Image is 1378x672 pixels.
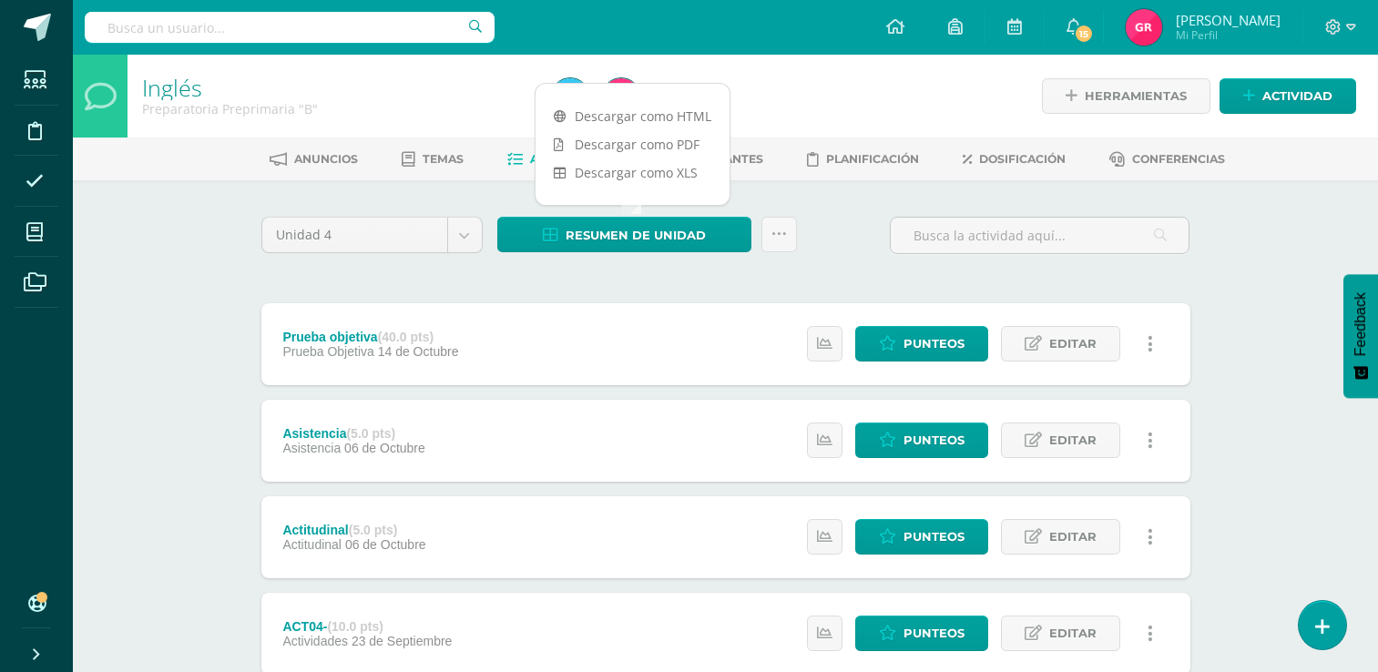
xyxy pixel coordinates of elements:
[282,619,452,634] div: ACT04-
[855,616,988,651] a: Punteos
[1049,616,1097,650] span: Editar
[1049,423,1097,457] span: Editar
[349,523,398,537] strong: (5.0 pts)
[1074,24,1094,44] span: 15
[1352,292,1369,356] span: Feedback
[1176,11,1281,29] span: [PERSON_NAME]
[979,152,1066,166] span: Dosificación
[536,102,730,130] a: Descargar como HTML
[423,152,464,166] span: Temas
[566,219,706,252] span: Resumen de unidad
[536,130,730,158] a: Descargar como PDF
[1049,327,1097,361] span: Editar
[345,537,426,552] span: 06 de Octubre
[603,78,639,115] img: a8b7d6a32ad83b69ddb3ec802e209076.png
[1262,79,1332,113] span: Actividad
[282,330,458,344] div: Prueba objetiva
[294,152,358,166] span: Anuncios
[346,426,395,441] strong: (5.0 pts)
[262,218,482,252] a: Unidad 4
[352,634,453,648] span: 23 de Septiembre
[142,72,202,103] a: Inglés
[891,218,1189,253] input: Busca la actividad aquí...
[826,152,919,166] span: Planificación
[552,78,588,115] img: d829077fea71188f4ea6f616d71feccb.png
[270,145,358,174] a: Anuncios
[282,523,425,537] div: Actitudinal
[903,616,965,650] span: Punteos
[142,75,530,100] h1: Inglés
[282,426,424,441] div: Asistencia
[378,330,434,344] strong: (40.0 pts)
[1132,152,1225,166] span: Conferencias
[1176,27,1281,43] span: Mi Perfil
[344,441,425,455] span: 06 de Octubre
[507,145,610,174] a: Actividades
[1343,274,1378,398] button: Feedback - Mostrar encuesta
[855,423,988,458] a: Punteos
[497,217,751,252] a: Resumen de unidad
[1126,9,1162,46] img: a8b7d6a32ad83b69ddb3ec802e209076.png
[855,519,988,555] a: Punteos
[903,520,965,554] span: Punteos
[1042,78,1210,114] a: Herramientas
[402,145,464,174] a: Temas
[903,327,965,361] span: Punteos
[85,12,495,43] input: Busca un usuario...
[282,537,342,552] span: Actitudinal
[327,619,383,634] strong: (10.0 pts)
[276,218,434,252] span: Unidad 4
[282,634,348,648] span: Actividades
[1109,145,1225,174] a: Conferencias
[807,145,919,174] a: Planificación
[378,344,459,359] span: 14 de Octubre
[903,423,965,457] span: Punteos
[1085,79,1187,113] span: Herramientas
[1049,520,1097,554] span: Editar
[855,326,988,361] a: Punteos
[142,100,530,117] div: Preparatoria Preprimaria 'B'
[530,152,610,166] span: Actividades
[282,441,341,455] span: Asistencia
[1220,78,1356,114] a: Actividad
[963,145,1066,174] a: Dosificación
[536,158,730,187] a: Descargar como XLS
[282,344,373,359] span: Prueba Objetiva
